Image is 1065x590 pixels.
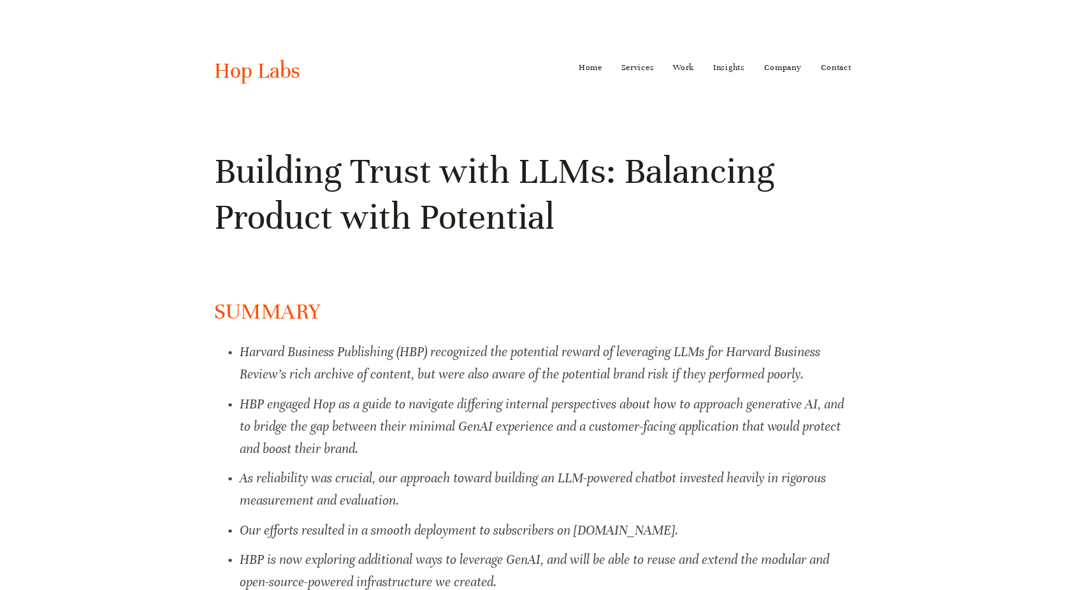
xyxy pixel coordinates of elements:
em: HBP is now exploring additional ways to leverage GenAI, and will be able to reuse and extend the ... [240,552,832,590]
a: Company [764,57,802,78]
h2: SUMMARY [214,297,851,327]
a: Home [579,57,602,78]
a: Work [673,57,694,78]
a: Insights [713,57,745,78]
em: Our efforts resulted in a smooth deployment to subscribers on [DOMAIN_NAME]. [240,522,678,538]
em: HBP engaged Hop as a guide to navigate differing internal perspectives about how to approach gene... [240,396,847,457]
h1: Building Trust with LLMs: Balancing Product with Potential [214,148,851,240]
a: Contact [821,57,851,78]
em: As reliability was crucial, our approach toward building an LLM-powered chatbot invested heavily ... [240,470,829,508]
a: Hop Labs [214,57,300,84]
a: Services [621,57,655,78]
em: Harvard Business Publishing (HBP) recognized the potential reward of leveraging LLMs for Harvard ... [240,344,823,382]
